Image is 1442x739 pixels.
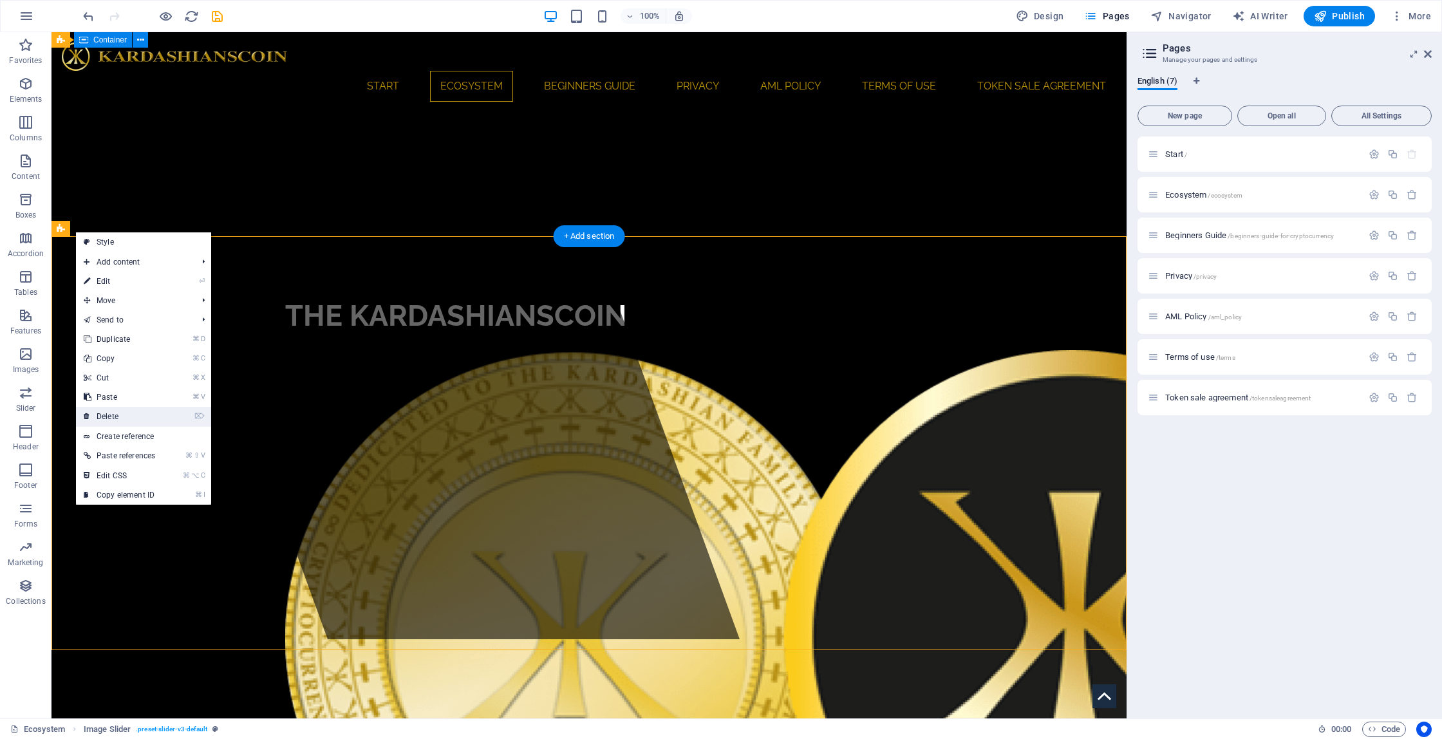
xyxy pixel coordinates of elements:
[1387,230,1398,241] div: Duplicate
[10,94,42,104] p: Elements
[12,171,40,182] p: Content
[1143,112,1226,120] span: New page
[1407,230,1418,241] div: Remove
[1165,393,1311,402] span: Click to open page
[201,335,205,343] i: D
[1165,190,1242,200] span: Ecosystem
[191,471,200,480] i: ⌥
[192,335,200,343] i: ⌘
[1416,722,1432,737] button: Usercentrics
[1407,149,1418,160] div: The startpage cannot be deleted
[1228,232,1334,239] span: /beginners-guide-for-cryptocurrency
[640,8,660,24] h6: 100%
[9,55,42,66] p: Favorites
[1387,392,1398,403] div: Duplicate
[199,277,205,285] i: ⏎
[1250,395,1311,402] span: /tokensaleagreement
[76,388,163,407] a: ⌘VPaste
[8,557,43,568] p: Marketing
[1243,112,1320,120] span: Open all
[1407,392,1418,403] div: Remove
[76,427,211,446] a: Create reference
[1161,191,1362,199] div: Ecosystem/ecosystem
[554,225,625,247] div: + Add section
[1340,724,1342,734] span: :
[76,349,163,368] a: ⌘CCopy
[1194,273,1217,280] span: /privacy
[1163,42,1432,54] h2: Pages
[81,9,96,24] i: Undo: Add element (Ctrl+Z)
[184,9,199,24] i: Reload page
[1163,54,1406,66] h3: Manage your pages and settings
[13,442,39,452] p: Header
[1387,189,1398,200] div: Duplicate
[14,519,37,529] p: Forms
[1216,354,1235,361] span: /terms
[1407,311,1418,322] div: Remove
[1368,722,1400,737] span: Code
[1237,106,1326,126] button: Open all
[201,373,205,382] i: X
[76,466,163,485] a: ⌘⌥CEdit CSS
[1011,6,1069,26] div: Design (Ctrl+Alt+Y)
[1387,149,1398,160] div: Duplicate
[14,480,37,491] p: Footer
[1150,10,1212,23] span: Navigator
[15,210,37,220] p: Boxes
[1161,312,1362,321] div: AML Policy/aml_policy
[1161,272,1362,280] div: Privacy/privacy
[1369,311,1380,322] div: Settings
[183,471,190,480] i: ⌘
[1369,189,1380,200] div: Settings
[192,393,200,401] i: ⌘
[1362,722,1406,737] button: Code
[1165,230,1334,240] span: Beginners Guide
[1165,312,1242,321] span: Click to open page
[10,326,41,336] p: Features
[1337,112,1426,120] span: All Settings
[1390,10,1431,23] span: More
[76,330,163,349] a: ⌘DDuplicate
[209,8,225,24] button: save
[1011,6,1069,26] button: Design
[1369,149,1380,160] div: Settings
[76,232,211,252] a: Style
[76,407,163,426] a: ⌦Delete
[1314,10,1365,23] span: Publish
[195,491,202,499] i: ⌘
[1407,189,1418,200] div: Remove
[1161,353,1362,361] div: Terms of use/terms
[1079,6,1134,26] button: Pages
[1208,192,1242,199] span: /ecosystem
[1165,271,1217,281] span: Click to open page
[1369,351,1380,362] div: Settings
[8,248,44,259] p: Accordion
[203,491,205,499] i: I
[16,403,36,413] p: Slider
[76,485,163,505] a: ⌘ICopy element ID
[1387,311,1398,322] div: Duplicate
[621,8,666,24] button: 100%
[14,287,37,297] p: Tables
[1387,270,1398,281] div: Duplicate
[76,252,192,272] span: Add content
[1387,351,1398,362] div: Duplicate
[1369,230,1380,241] div: Settings
[192,354,200,362] i: ⌘
[1165,149,1187,159] span: Click to open page
[1331,106,1432,126] button: All Settings
[1084,10,1129,23] span: Pages
[1161,150,1362,158] div: Start/
[80,8,96,24] button: undo
[1145,6,1217,26] button: Navigator
[1232,10,1288,23] span: AI Writer
[192,373,200,382] i: ⌘
[84,722,131,737] span: Click to select. Double-click to edit
[210,9,225,24] i: Save (Ctrl+S)
[76,310,192,330] a: Send to
[1016,10,1064,23] span: Design
[1138,106,1232,126] button: New page
[1407,351,1418,362] div: Remove
[6,596,45,606] p: Collections
[194,451,200,460] i: ⇧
